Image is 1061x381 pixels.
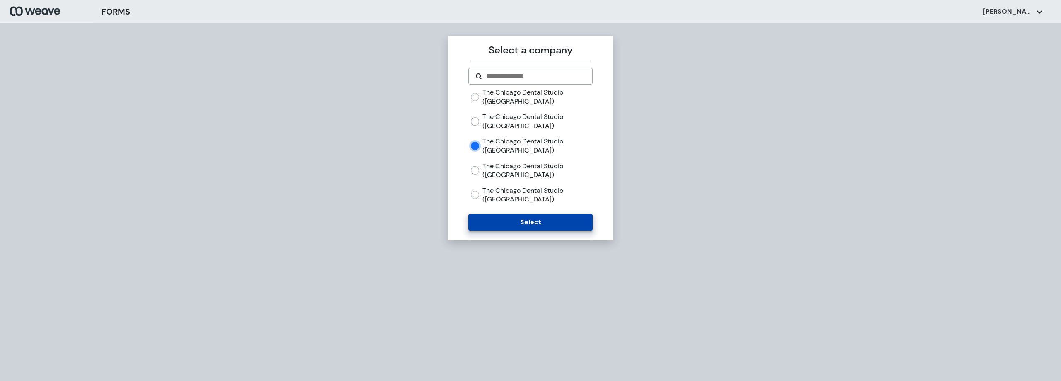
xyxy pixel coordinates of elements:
input: Search [485,71,585,81]
label: The Chicago Dental Studio ([GEOGRAPHIC_DATA]) [482,186,592,204]
button: Select [468,214,592,231]
label: The Chicago Dental Studio ([GEOGRAPHIC_DATA]) [482,137,592,155]
label: The Chicago Dental Studio ([GEOGRAPHIC_DATA]) [482,88,592,106]
p: [PERSON_NAME] [983,7,1033,16]
label: The Chicago Dental Studio ([GEOGRAPHIC_DATA]) [482,162,592,180]
p: Select a company [468,43,592,58]
h3: FORMS [102,5,130,18]
label: The Chicago Dental Studio ([GEOGRAPHIC_DATA]) [482,112,592,130]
